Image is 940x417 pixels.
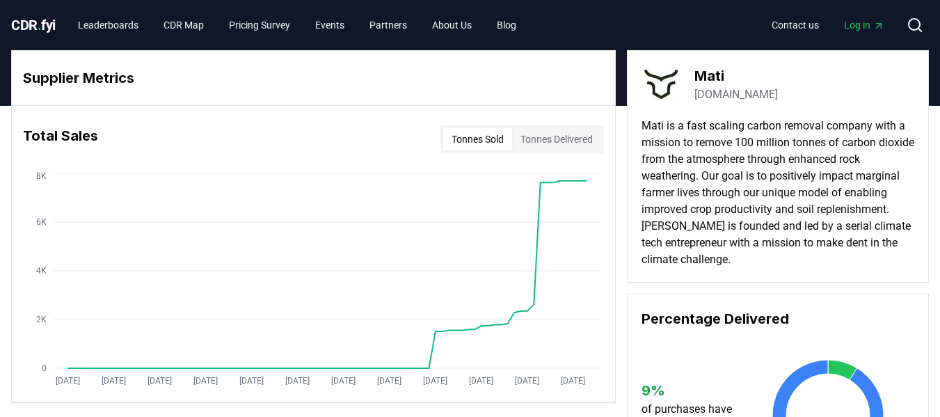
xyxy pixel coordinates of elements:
nav: Main [67,13,527,38]
tspan: [DATE] [239,376,264,386]
tspan: [DATE] [193,376,218,386]
tspan: [DATE] [561,376,585,386]
h3: Supplier Metrics [23,68,604,88]
button: Tonnes Delivered [512,128,601,150]
tspan: [DATE] [423,376,447,386]
tspan: [DATE] [56,376,80,386]
a: About Us [421,13,483,38]
tspan: [DATE] [285,376,310,386]
nav: Main [760,13,895,38]
tspan: [DATE] [469,376,493,386]
tspan: 2K [36,315,47,324]
h3: Mati [694,65,778,86]
span: . [38,17,42,33]
tspan: 4K [36,266,47,276]
a: CDR.fyi [11,15,56,35]
tspan: [DATE] [331,376,356,386]
tspan: 6K [36,217,47,227]
a: Leaderboards [67,13,150,38]
img: Mati-logo [642,65,680,104]
p: Mati is a fast scaling carbon removal company with a mission to remove 100 million tonnes of carb... [642,118,914,268]
h3: 9 % [642,380,744,401]
a: Log in [833,13,895,38]
a: Pricing Survey [218,13,301,38]
h3: Percentage Delivered [642,308,914,329]
tspan: 8K [36,171,47,181]
span: CDR fyi [11,17,56,33]
a: [DOMAIN_NAME] [694,86,778,103]
button: Tonnes Sold [443,128,512,150]
a: CDR Map [152,13,215,38]
tspan: [DATE] [515,376,539,386]
a: Contact us [760,13,830,38]
span: Log in [844,18,884,32]
h3: Total Sales [23,125,98,153]
a: Blog [486,13,527,38]
tspan: 0 [42,363,47,373]
tspan: [DATE] [102,376,126,386]
tspan: [DATE] [148,376,172,386]
a: Events [304,13,356,38]
tspan: [DATE] [377,376,401,386]
a: Partners [358,13,418,38]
